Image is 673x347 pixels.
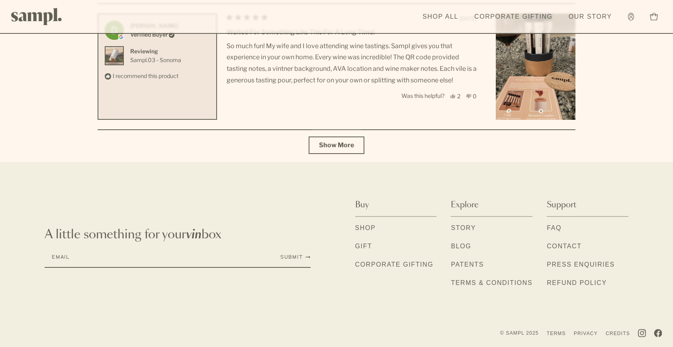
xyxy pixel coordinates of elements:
button: Show more reviews [309,136,364,154]
a: View Sampl.03 - Sonoma [130,56,181,64]
button: 0 [466,93,477,99]
a: Credits [606,330,630,337]
span: Was this helpful? [401,92,444,99]
span: Support [547,199,576,211]
li: © Sampl 2025 [500,330,539,336]
img: google logo [118,34,124,40]
a: Blog [451,242,471,252]
a: Shop All [419,8,462,25]
a: Terms & Conditions [451,278,532,289]
button: 2 [450,93,460,99]
p: A little something for your box [45,228,311,242]
img: Facebook [654,329,662,337]
a: Gift [355,242,372,252]
a: Privacy [574,330,598,337]
a: Contact [547,242,581,252]
p: So much fun! My wife and I love attending wine tastings. Sampl gives you that experience in your ... [227,41,477,86]
a: Corporate Gifting [355,260,434,270]
div: Buy [355,217,437,283]
div: Verified Buyer [130,30,178,39]
ul: policy links [500,328,630,338]
img: Sampl logo [11,8,62,25]
a: Shop [355,223,376,234]
a: Story [451,223,476,234]
div: Explore [451,217,532,301]
button: Submit Newsletter Signup [280,254,311,260]
span: Buy [355,199,369,211]
a: Press Enquiries [547,260,615,270]
div: Reviewing [130,47,181,56]
a: FAQ [547,223,561,234]
em: vin [186,229,202,241]
span: Show More [319,141,354,149]
button: Buy [355,194,437,217]
a: Refund Policy [547,278,607,289]
span: Explore [451,199,479,211]
a: Corporate Gifting [470,8,557,25]
a: Terms [547,330,566,337]
div: Support [547,217,628,301]
button: Explore [451,194,532,217]
a: Patents [451,260,484,270]
a: Our Story [565,8,616,25]
span: I recommend this product [113,72,178,79]
img: Instagram [638,329,646,337]
ul: social links [638,329,662,337]
button: Support [547,194,628,217]
img: Customer-uploaded image, show more details [496,14,575,120]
